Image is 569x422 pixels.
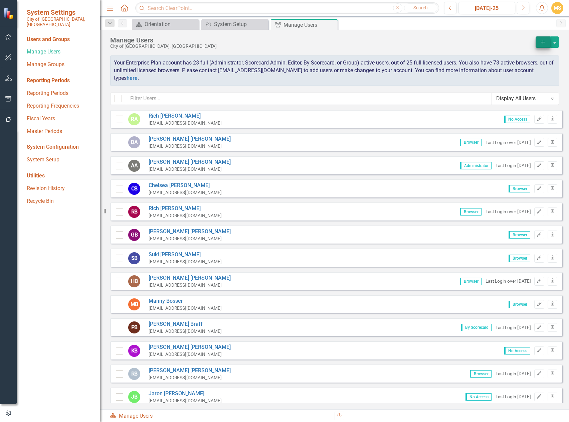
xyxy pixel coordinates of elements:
[486,139,531,146] div: Last Login over [DATE]
[128,368,140,380] div: RB
[27,128,93,135] a: Master Periods
[110,412,330,420] div: Manage Users
[149,390,222,398] a: Jaron [PERSON_NAME]
[149,143,231,149] div: [EMAIL_ADDRESS][DOMAIN_NAME]
[134,20,197,28] a: Orientation
[470,370,492,378] span: Browser
[27,115,93,123] a: Fiscal Years
[27,8,93,16] span: System Settings
[404,3,437,13] button: Search
[551,2,563,14] button: MS
[128,113,140,125] div: RA
[149,259,222,265] div: [EMAIL_ADDRESS][DOMAIN_NAME]
[149,328,222,334] div: [EMAIL_ADDRESS][DOMAIN_NAME]
[149,182,222,189] a: Chelsea [PERSON_NAME]
[496,324,531,331] div: Last Login [DATE]
[214,20,266,28] div: System Setup
[110,36,532,44] div: Manage Users
[128,229,140,241] div: GB
[149,158,231,166] a: [PERSON_NAME] [PERSON_NAME]
[149,166,231,172] div: [EMAIL_ADDRESS][DOMAIN_NAME]
[149,375,231,381] div: [EMAIL_ADDRESS][DOMAIN_NAME]
[149,112,222,120] a: Rich [PERSON_NAME]
[149,320,222,328] a: [PERSON_NAME] Braff
[135,2,439,14] input: Search ClearPoint...
[496,95,547,103] div: Display All Users
[27,16,93,27] small: City of [GEOGRAPHIC_DATA], [GEOGRAPHIC_DATA]
[149,351,231,358] div: [EMAIL_ADDRESS][DOMAIN_NAME]
[128,345,140,357] div: KB
[496,371,531,377] div: Last Login [DATE]
[127,75,138,81] a: here
[413,5,428,10] span: Search
[128,391,140,403] div: JB
[128,206,140,218] div: RB
[149,228,231,236] a: [PERSON_NAME] [PERSON_NAME]
[460,162,492,169] span: Administrator
[27,102,93,110] a: Reporting Frequencies
[128,136,140,148] div: DA
[509,231,530,239] span: Browser
[283,21,336,29] div: Manage Users
[496,162,531,169] div: Last Login [DATE]
[149,213,222,219] div: [EMAIL_ADDRESS][DOMAIN_NAME]
[27,90,93,97] a: Reporting Periods
[149,367,231,375] a: [PERSON_NAME] [PERSON_NAME]
[504,347,530,355] span: No Access
[461,324,492,331] span: By Scorecard
[27,143,93,151] div: System Configuration
[27,156,93,164] a: System Setup
[114,59,554,81] span: Your Enterprise Plan account has 23 full (Administrator, Scorecard Admin, Editor, By Scorecard, o...
[27,61,93,68] a: Manage Groups
[504,116,530,123] span: No Access
[149,251,222,259] a: Suki [PERSON_NAME]
[149,189,222,196] div: [EMAIL_ADDRESS][DOMAIN_NAME]
[149,135,231,143] a: [PERSON_NAME] [PERSON_NAME]
[27,185,93,192] a: Revision History
[149,398,222,404] div: [EMAIL_ADDRESS][DOMAIN_NAME]
[460,139,482,146] span: Browser
[27,77,93,85] div: Reporting Periods
[27,197,93,205] a: Recycle Bin
[509,255,530,262] span: Browser
[149,274,231,282] a: [PERSON_NAME] [PERSON_NAME]
[460,278,482,285] span: Browser
[128,252,140,264] div: SB
[149,297,222,305] a: Manny Bosser
[128,298,140,310] div: MB
[461,4,513,12] div: [DATE]-25
[3,7,15,19] img: ClearPoint Strategy
[27,172,93,180] div: Utilities
[486,278,531,284] div: Last Login over [DATE]
[149,282,231,288] div: [EMAIL_ADDRESS][DOMAIN_NAME]
[110,44,532,49] div: City of [GEOGRAPHIC_DATA], [GEOGRAPHIC_DATA]
[149,343,231,351] a: [PERSON_NAME] [PERSON_NAME]
[203,20,266,28] a: System Setup
[128,275,140,287] div: HB
[149,120,222,126] div: [EMAIL_ADDRESS][DOMAIN_NAME]
[458,2,515,14] button: [DATE]-25
[126,93,492,105] input: Filter Users...
[128,160,140,172] div: AA
[128,321,140,333] div: PB
[128,183,140,195] div: CB
[145,20,197,28] div: Orientation
[149,236,231,242] div: [EMAIL_ADDRESS][DOMAIN_NAME]
[509,185,530,192] span: Browser
[465,393,492,401] span: No Access
[27,48,93,56] a: Manage Users
[149,205,222,213] a: Rich [PERSON_NAME]
[509,301,530,308] span: Browser
[460,208,482,216] span: Browser
[27,36,93,43] div: Users and Groups
[149,305,222,311] div: [EMAIL_ADDRESS][DOMAIN_NAME]
[496,394,531,400] div: Last Login [DATE]
[486,208,531,215] div: Last Login over [DATE]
